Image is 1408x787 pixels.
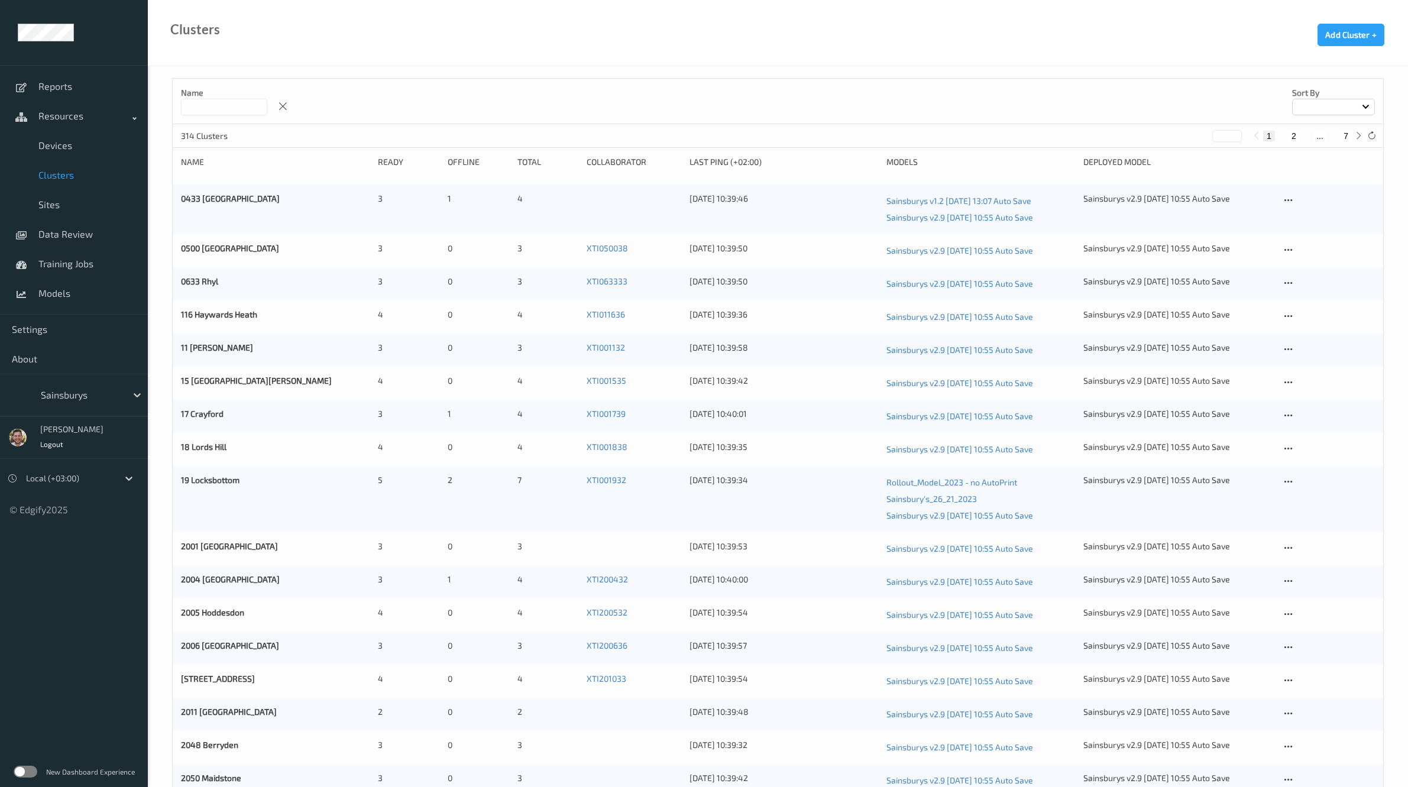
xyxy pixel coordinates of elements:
[1083,193,1272,205] div: Sainsburys v2.9 [DATE] 10:55 Auto Save
[690,441,878,453] div: [DATE] 10:39:35
[517,156,579,168] div: Total
[1083,640,1272,652] div: Sainsburys v2.9 [DATE] 10:55 Auto Save
[587,276,627,286] a: XTI063333
[448,342,509,354] div: 0
[1288,131,1300,141] button: 2
[378,441,439,453] div: 4
[587,375,626,386] a: XTI001535
[181,87,267,99] p: Name
[448,375,509,387] div: 0
[448,772,509,784] div: 0
[517,242,579,254] div: 3
[886,156,1075,168] div: Models
[690,408,878,420] div: [DATE] 10:40:01
[587,574,628,584] a: XTI200432
[587,442,627,452] a: XTI001838
[690,474,878,486] div: [DATE] 10:39:34
[517,574,579,585] div: 4
[517,441,579,453] div: 4
[1083,673,1272,685] div: Sainsburys v2.9 [DATE] 10:55 Auto Save
[886,640,1075,656] a: Sainsburys v2.9 [DATE] 10:55 Auto Save
[1083,474,1272,486] div: Sainsburys v2.9 [DATE] 10:55 Auto Save
[690,342,878,354] div: [DATE] 10:39:58
[587,640,627,650] a: XTI200636
[378,540,439,552] div: 3
[517,309,579,320] div: 4
[690,706,878,718] div: [DATE] 10:39:48
[517,739,579,751] div: 3
[690,540,878,552] div: [DATE] 10:39:53
[886,276,1075,292] a: Sainsburys v2.9 [DATE] 10:55 Auto Save
[181,707,277,717] a: 2011 [GEOGRAPHIC_DATA]
[587,475,626,485] a: XTI001932
[181,541,278,551] a: 2001 [GEOGRAPHIC_DATA]
[517,540,579,552] div: 3
[378,772,439,784] div: 3
[517,706,579,718] div: 2
[1083,574,1272,585] div: Sainsburys v2.9 [DATE] 10:55 Auto Save
[517,408,579,420] div: 4
[690,242,878,254] div: [DATE] 10:39:50
[378,193,439,205] div: 3
[886,607,1075,623] a: Sainsburys v2.9 [DATE] 10:55 Auto Save
[1083,772,1272,784] div: Sainsburys v2.9 [DATE] 10:55 Auto Save
[690,640,878,652] div: [DATE] 10:39:57
[690,375,878,387] div: [DATE] 10:39:42
[378,739,439,751] div: 3
[517,607,579,618] div: 4
[690,309,878,320] div: [DATE] 10:39:36
[587,156,681,168] div: Collaborator
[690,276,878,287] div: [DATE] 10:39:50
[690,772,878,784] div: [DATE] 10:39:42
[378,342,439,354] div: 3
[448,408,509,420] div: 1
[886,309,1075,325] a: Sainsburys v2.9 [DATE] 10:55 Auto Save
[1083,540,1272,552] div: Sainsburys v2.9 [DATE] 10:55 Auto Save
[1083,375,1272,387] div: Sainsburys v2.9 [DATE] 10:55 Auto Save
[181,342,253,352] a: 11 [PERSON_NAME]
[448,640,509,652] div: 0
[690,607,878,618] div: [DATE] 10:39:54
[886,507,1075,524] a: Sainsburys v2.9 [DATE] 10:55 Auto Save
[1083,706,1272,718] div: Sainsburys v2.9 [DATE] 10:55 Auto Save
[181,309,257,319] a: 116 Haywards Heath
[886,408,1075,425] a: Sainsburys v2.9 [DATE] 10:55 Auto Save
[690,193,878,205] div: [DATE] 10:39:46
[517,474,579,486] div: 7
[378,276,439,287] div: 3
[170,24,220,35] div: Clusters
[886,574,1075,590] a: Sainsburys v2.9 [DATE] 10:55 Auto Save
[886,706,1075,723] a: Sainsburys v2.9 [DATE] 10:55 Auto Save
[587,342,625,352] a: XTI001132
[181,276,218,286] a: 0633 Rhyl
[1340,131,1352,141] button: 7
[448,474,509,486] div: 2
[1292,87,1375,99] p: Sort by
[690,673,878,685] div: [DATE] 10:39:54
[886,739,1075,756] a: Sainsburys v2.9 [DATE] 10:55 Auto Save
[181,375,332,386] a: 15 [GEOGRAPHIC_DATA][PERSON_NAME]
[448,309,509,320] div: 0
[886,242,1075,259] a: Sainsburys v2.9 [DATE] 10:55 Auto Save
[886,342,1075,358] a: Sainsburys v2.9 [DATE] 10:55 Auto Save
[378,474,439,486] div: 5
[517,276,579,287] div: 3
[181,156,370,168] div: Name
[1313,131,1327,141] button: ...
[690,739,878,751] div: [DATE] 10:39:32
[517,375,579,387] div: 4
[690,574,878,585] div: [DATE] 10:40:00
[517,193,579,205] div: 4
[1083,441,1272,453] div: Sainsburys v2.9 [DATE] 10:55 Auto Save
[587,309,625,319] a: XTI011636
[181,409,224,419] a: 17 Crayford
[1083,607,1272,618] div: Sainsburys v2.9 [DATE] 10:55 Auto Save
[378,408,439,420] div: 3
[448,607,509,618] div: 0
[1083,342,1272,354] div: Sainsburys v2.9 [DATE] 10:55 Auto Save
[181,740,238,750] a: 2048 Berryden
[378,607,439,618] div: 4
[448,193,509,205] div: 1
[448,673,509,685] div: 0
[1263,131,1275,141] button: 1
